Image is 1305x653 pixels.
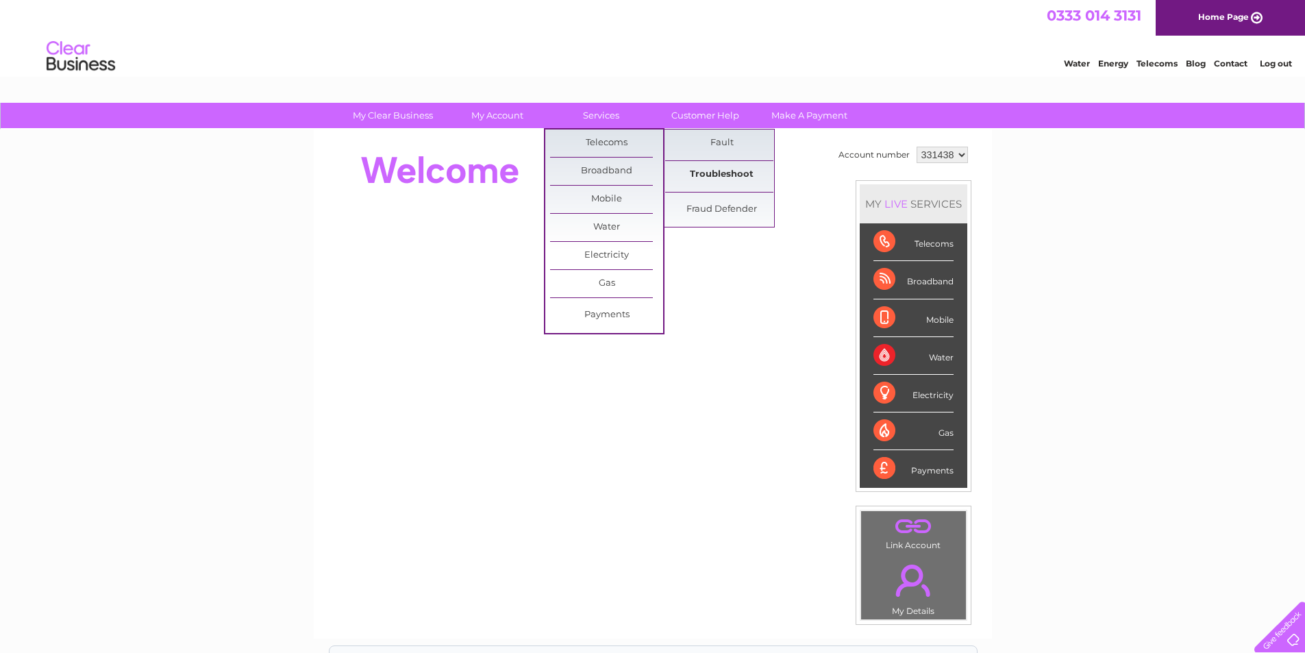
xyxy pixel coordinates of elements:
td: Link Account [860,510,967,554]
div: MY SERVICES [860,184,967,223]
a: Electricity [550,242,663,269]
div: Broadband [873,261,954,299]
td: Account number [835,143,913,167]
a: Telecoms [550,130,663,157]
div: Gas [873,412,954,450]
a: 0333 014 3131 [1047,7,1141,24]
a: Services [545,103,658,128]
a: . [865,515,962,539]
div: Clear Business is a trading name of Verastar Limited (registered in [GEOGRAPHIC_DATA] No. 3667643... [330,8,977,66]
a: Payments [550,301,663,329]
div: Payments [873,450,954,487]
a: Contact [1214,58,1247,69]
a: Log out [1260,58,1292,69]
a: Water [550,214,663,241]
a: Troubleshoot [665,161,778,188]
a: Make A Payment [753,103,866,128]
a: My Account [440,103,554,128]
a: Mobile [550,186,663,213]
a: Fault [665,130,778,157]
a: My Clear Business [336,103,449,128]
a: Broadband [550,158,663,185]
div: Electricity [873,375,954,412]
a: Energy [1098,58,1128,69]
a: . [865,556,962,604]
td: My Details [860,553,967,620]
a: Fraud Defender [665,196,778,223]
div: LIVE [882,197,910,210]
a: Customer Help [649,103,762,128]
div: Mobile [873,299,954,337]
div: Telecoms [873,223,954,261]
div: Water [873,337,954,375]
a: Blog [1186,58,1206,69]
a: Water [1064,58,1090,69]
a: Telecoms [1136,58,1178,69]
a: Gas [550,270,663,297]
img: logo.png [46,36,116,77]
